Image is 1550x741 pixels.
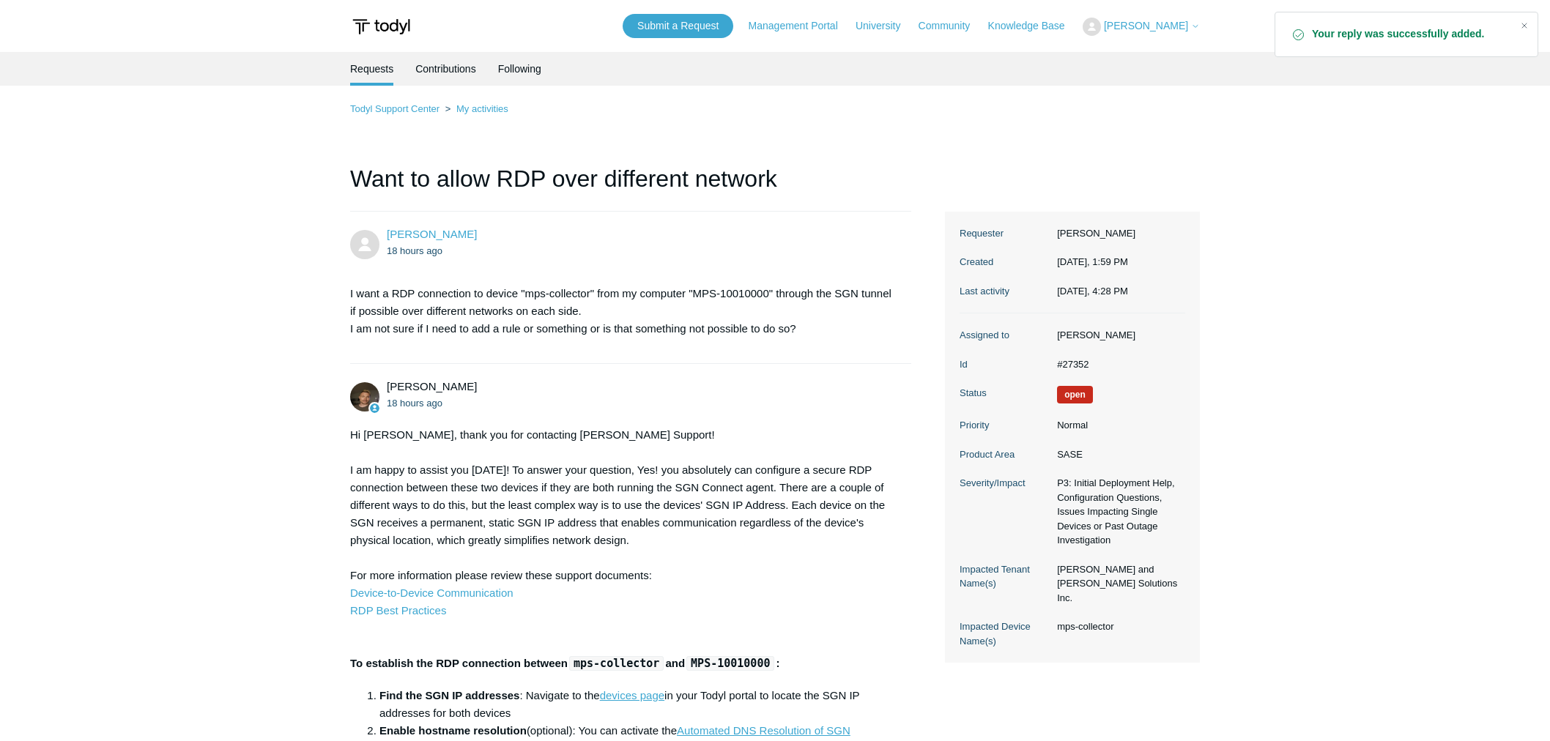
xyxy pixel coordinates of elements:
li: : Navigate to the in your Todyl portal to locate the SGN IP addresses for both devices [379,687,897,722]
a: University [856,18,915,34]
li: My activities [442,103,508,114]
a: [PERSON_NAME] [387,228,477,240]
div: Close [1514,15,1535,36]
strong: : [776,657,779,669]
dd: [PERSON_NAME] and [PERSON_NAME] Solutions Inc. [1050,562,1185,606]
dt: Assigned to [960,328,1050,343]
img: Todyl Support Center Help Center home page [350,13,412,40]
a: Contributions [415,52,476,86]
p: I want a RDP connection to device "mps-collector" from my computer "MPS-10010000" through the SGN... [350,285,897,338]
strong: Your reply was successfully added. [1312,27,1508,42]
dt: Priority [960,418,1050,433]
dd: [PERSON_NAME] [1050,226,1185,241]
a: Knowledge Base [988,18,1080,34]
dd: SASE [1050,447,1185,462]
span: [PERSON_NAME] [1104,20,1188,31]
a: Community [919,18,985,34]
dt: Product Area [960,447,1050,462]
strong: To establish the RDP connection between [350,657,568,669]
dt: Severity/Impact [960,476,1050,491]
time: 08/12/2025, 13:59 [387,245,442,256]
dd: #27352 [1050,357,1185,372]
dt: Id [960,357,1050,372]
strong: Enable hostname resolution [379,724,527,737]
a: Following [498,52,541,86]
dt: Status [960,386,1050,401]
span: We are working on a response for you [1057,386,1093,403]
dd: mps-collector [1050,619,1185,634]
time: 08/12/2025, 16:28 [1057,286,1128,297]
dd: P3: Initial Deployment Help, Configuration Questions, Issues Impacting Single Devices or Past Out... [1050,476,1185,548]
strong: mps-collector [574,657,659,670]
dt: Last activity [960,284,1050,299]
a: Management Portal [749,18,853,34]
time: 08/12/2025, 14:20 [387,398,442,409]
a: RDP Best Practices [350,604,446,617]
time: 08/12/2025, 13:59 [1057,256,1128,267]
a: My activities [456,103,508,114]
dt: Created [960,255,1050,269]
strong: Find the SGN IP addresses [379,689,519,701]
a: Todyl Support Center [350,103,440,114]
strong: MPS-10010000 [691,657,770,670]
dt: Impacted Tenant Name(s) [960,562,1050,591]
span: Andy Paull [387,380,477,392]
li: Requests [350,52,393,86]
a: Submit a Request [623,14,733,38]
li: Todyl Support Center [350,103,442,114]
button: [PERSON_NAME] [1083,18,1200,36]
span: Jenny Patel [387,228,477,240]
a: Device-to-Device Communication [350,587,513,599]
dd: [PERSON_NAME] [1050,328,1185,343]
dt: Requester [960,226,1050,241]
strong: and [665,657,685,669]
dd: Normal [1050,418,1185,433]
dt: Impacted Device Name(s) [960,619,1050,648]
h1: Want to allow RDP over different network [350,161,911,212]
a: devices page [600,689,664,701]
